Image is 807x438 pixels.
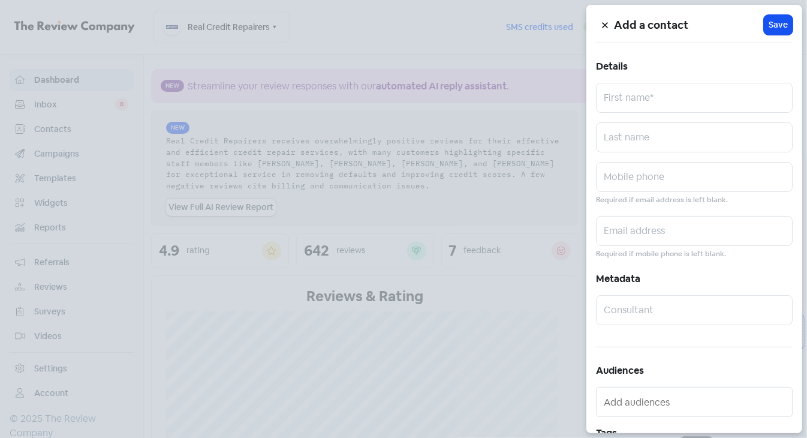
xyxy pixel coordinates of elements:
h5: Metadata [596,270,793,288]
h5: Add a contact [614,16,764,34]
h5: Details [596,58,793,76]
small: Required if email address is left blank. [596,194,728,206]
input: Mobile phone [596,162,793,192]
input: Consultant [596,295,793,325]
input: Last name [596,122,793,152]
input: Email address [596,216,793,246]
span: Save [769,19,788,31]
input: Add audiences [604,392,787,412]
h5: Audiences [596,362,793,380]
button: Save [764,15,793,35]
small: Required if mobile phone is left blank. [596,248,726,260]
input: First name [596,83,793,113]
